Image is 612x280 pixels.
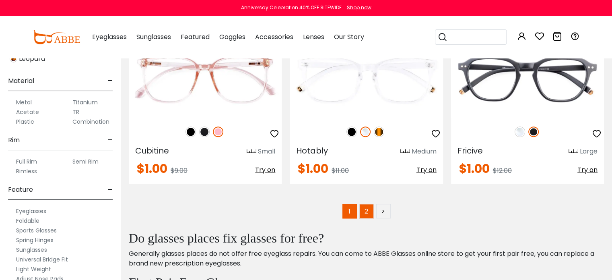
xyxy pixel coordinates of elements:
[400,149,410,155] img: size ruler
[19,54,45,64] span: Leopard
[8,131,20,150] span: Rim
[303,32,324,41] span: Lenses
[451,41,604,118] img: Matte-black Fricive - Plastic ,Universal Bridge Fit
[255,32,293,41] span: Accessories
[515,127,525,137] img: Clear
[72,97,98,107] label: Titanium
[213,127,223,137] img: Pink
[33,30,80,44] img: abbeglasses.com
[258,147,275,156] div: Small
[569,149,578,155] img: size ruler
[129,249,596,268] p: Generally glasses places do not offer free eyeglass repairs. You can come to ABBE Glasses online ...
[359,204,374,218] a: 2
[16,206,46,216] label: Eyeglasses
[457,145,483,156] span: Fricive
[16,107,39,117] label: Acetate
[580,147,598,156] div: Large
[72,107,79,117] label: TR
[298,160,328,177] span: $1.00
[459,160,490,177] span: $1.00
[296,145,328,156] span: Hotably
[255,163,275,177] button: Try on
[247,149,256,155] img: size ruler
[129,41,282,118] img: Pink Cubitine - Plastic ,Universal Bridge Fit
[137,160,167,177] span: $1.00
[16,117,34,127] label: Plastic
[16,264,51,274] label: Light Weight
[92,32,127,41] span: Eyeglasses
[376,204,391,218] a: >
[16,255,68,264] label: Universal Bridge Fit
[241,4,342,11] div: Anniversay Celebration 40% OFF SITEWIDE
[342,204,357,218] span: 1
[135,145,169,156] span: Cubitine
[8,180,33,199] span: Feature
[8,71,34,91] span: Material
[347,4,371,11] div: Shop now
[16,97,32,107] label: Metal
[16,166,37,176] label: Rimless
[72,117,109,127] label: Combination
[199,127,210,137] img: Matte Black
[577,163,598,177] button: Try on
[10,55,17,62] img: Leopard
[171,166,188,175] span: $9.00
[185,127,196,137] img: Black
[346,127,357,137] img: Black
[412,147,437,156] div: Medium
[416,163,437,177] button: Try on
[107,131,113,150] span: -
[16,245,47,255] label: Sunglasses
[107,180,113,199] span: -
[255,165,275,174] span: Try on
[16,235,54,245] label: Spring Hinges
[181,32,210,41] span: Featured
[493,166,512,175] span: $12.00
[290,41,443,118] img: Fclear Hotably - Plastic ,Universal Bridge Fit
[219,32,245,41] span: Goggles
[136,32,171,41] span: Sunglasses
[332,166,349,175] span: $11.00
[360,127,371,137] img: Clear
[107,71,113,91] span: -
[16,216,39,226] label: Foldable
[16,226,57,235] label: Sports Glasses
[374,127,384,137] img: Tortoise
[577,165,598,174] span: Try on
[129,230,596,246] h2: Do glasses places fix glasses for free?
[528,127,539,137] img: Matte Black
[416,165,437,174] span: Try on
[334,32,364,41] span: Our Story
[16,157,37,166] label: Full Rim
[72,157,99,166] label: Semi Rim
[343,4,371,11] a: Shop now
